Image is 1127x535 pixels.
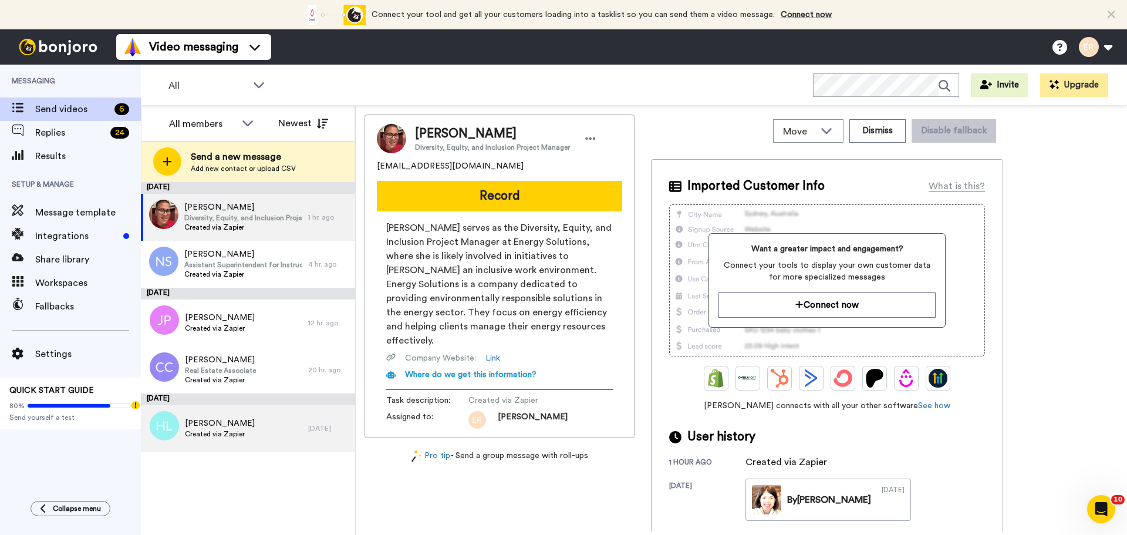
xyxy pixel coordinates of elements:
button: Disable fallback [912,119,996,143]
span: Want a greater impact and engagement? [718,243,935,255]
span: Created via Zapier [185,324,255,333]
span: Created via Zapier [185,429,255,439]
img: cc.png [150,352,179,382]
button: Upgrade [1040,73,1108,97]
div: All members [169,117,236,131]
a: Connect now [781,11,832,19]
span: Message template [35,206,141,220]
iframe: Intercom live chat [1087,495,1115,523]
button: Connect now [718,292,935,318]
span: [PERSON_NAME] [185,312,255,324]
div: animation [301,5,366,25]
button: Newest [269,112,337,135]
button: Invite [971,73,1028,97]
span: Collapse menu [53,504,101,513]
span: Company Website : [405,352,476,364]
img: ActiveCampaign [802,369,821,388]
span: [EMAIL_ADDRESS][DOMAIN_NAME] [377,160,524,172]
div: [DATE] [141,288,355,300]
span: Video messaging [149,39,238,55]
span: Replies [35,126,106,140]
div: [DATE] [882,485,905,514]
div: 24 [110,127,129,139]
span: Fallbacks [35,300,141,314]
span: [PERSON_NAME] connects with all your other software [669,400,985,412]
img: Patreon [865,369,884,388]
span: Send videos [35,102,110,116]
div: Created via Zapier [745,455,827,469]
span: Assistant Superintendent for Instruction [184,260,302,270]
img: b6cb1ddc-f7c3-4433-bf26-1bccdd88d715.jpg [149,200,178,229]
a: By[PERSON_NAME][DATE] [745,479,911,521]
button: Dismiss [849,119,906,143]
button: Collapse menu [31,501,110,516]
span: Add new contact or upload CSV [191,164,296,173]
span: Connect your tool and get all your customers loading into a tasklist so you can send them a video... [372,11,775,19]
div: 20 hr. ago [308,365,349,375]
img: GoHighLevel [929,369,947,388]
span: Real Estate Associate [185,366,256,375]
img: hl.png [150,411,179,440]
div: [DATE] [308,424,349,433]
div: 4 hr. ago [308,260,349,269]
img: ConvertKit [834,369,852,388]
div: By [PERSON_NAME] [787,493,871,507]
span: [PERSON_NAME] [415,125,570,143]
span: [PERSON_NAME] [498,411,568,429]
div: 6 [114,103,129,115]
div: 12 hr. ago [308,318,349,328]
div: 1 hour ago [669,457,745,469]
span: [PERSON_NAME] serves as the Diversity, Equity, and Inclusion Project Manager at Energy Solutions,... [386,221,613,348]
div: [DATE] [141,182,355,194]
img: d634dc30-e023-4395-a72e-870c49350fc5-thumb.jpg [752,485,781,514]
img: Drip [897,369,916,388]
div: What is this? [929,179,985,193]
span: 10 [1111,495,1125,504]
img: bj-logo-header-white.svg [14,39,102,55]
img: Ontraport [738,369,757,388]
span: Share library [35,253,141,267]
span: Move [783,125,815,139]
span: User history [687,428,755,446]
div: 1 hr. ago [308,213,349,222]
span: Results [35,149,141,163]
span: Workspaces [35,276,141,290]
img: er.png [468,411,486,429]
div: Tooltip anchor [130,400,141,410]
span: Send yourself a test [9,413,131,422]
span: Created via Zapier [184,223,302,232]
span: Diversity, Equity, and Inclusion Project Manager [415,143,570,152]
img: jp.png [150,305,179,335]
span: Connect your tools to display your own customer data for more specialized messages [718,260,935,283]
span: Send a new message [191,150,296,164]
span: [PERSON_NAME] [185,354,256,366]
span: Where do we get this information? [405,371,536,379]
span: Integrations [35,229,119,243]
div: [DATE] [141,393,355,405]
span: [PERSON_NAME] [185,418,255,429]
span: All [168,79,247,93]
span: Created via Zapier [468,395,580,406]
a: Link [485,352,500,364]
span: [PERSON_NAME] [184,201,302,213]
span: Imported Customer Info [687,177,825,195]
span: Settings [35,347,141,361]
span: Created via Zapier [184,270,302,279]
img: vm-color.svg [123,38,142,56]
a: Pro tip [411,450,450,462]
img: Image of Karla Shea-Salazar [377,124,406,153]
button: Record [377,181,622,211]
span: Task description : [386,395,468,406]
img: Hubspot [770,369,789,388]
span: [PERSON_NAME] [184,248,302,260]
div: - Send a group message with roll-ups [365,450,635,462]
div: [DATE] [669,481,745,521]
img: Shopify [707,369,726,388]
img: magic-wand.svg [411,450,422,462]
span: 80% [9,401,25,410]
span: Diversity, Equity, and Inclusion Project Manager [184,213,302,223]
a: See how [918,402,950,410]
span: Created via Zapier [185,375,256,385]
